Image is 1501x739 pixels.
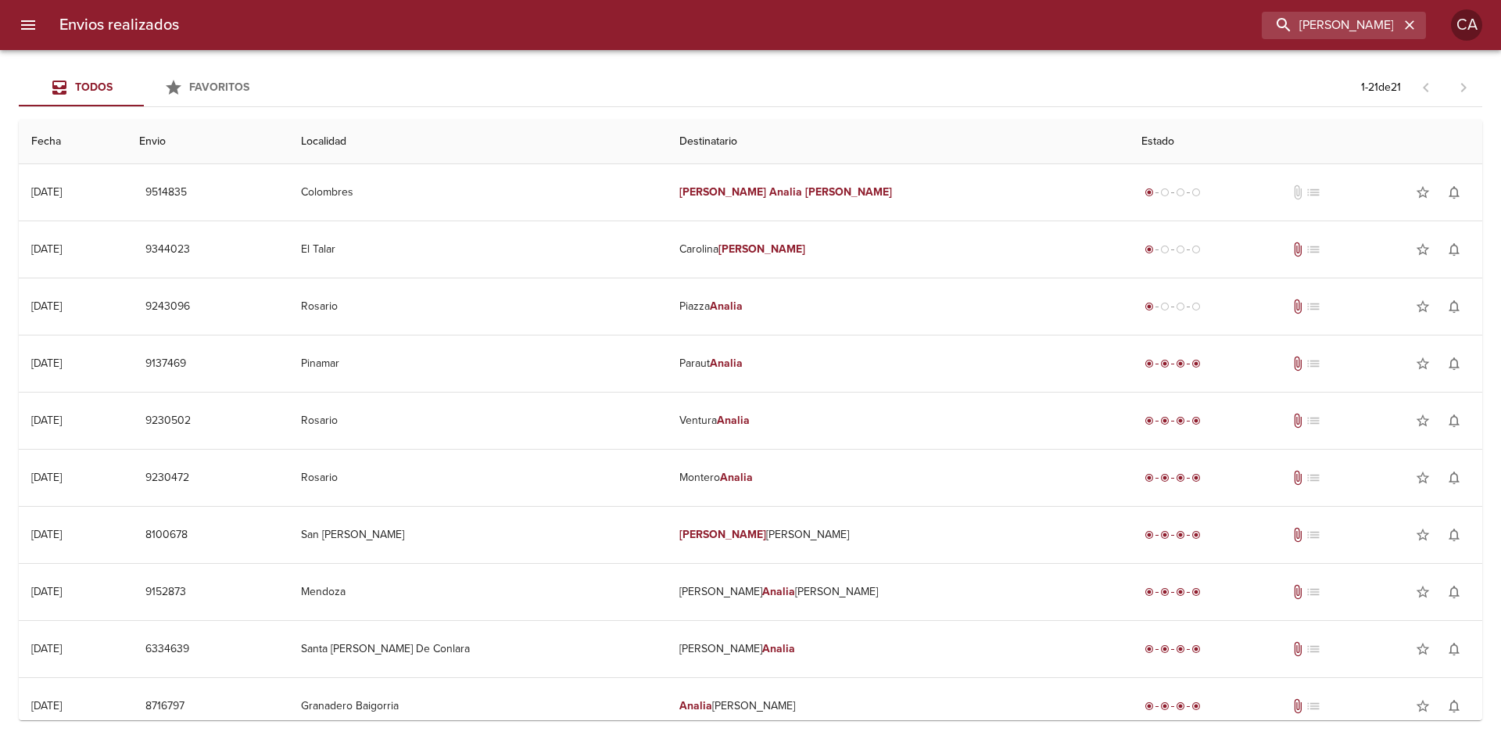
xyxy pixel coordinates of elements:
span: 9344023 [145,240,190,260]
span: notifications_none [1446,641,1462,657]
th: Localidad [288,120,667,164]
span: star_border [1415,641,1431,657]
button: Agregar a favoritos [1407,405,1438,436]
div: Generado [1141,185,1204,200]
td: Pinamar [288,335,667,392]
span: Tiene documentos adjuntos [1290,641,1306,657]
button: Agregar a favoritos [1407,633,1438,665]
span: No tiene pedido asociado [1306,641,1321,657]
span: Tiene documentos adjuntos [1290,470,1306,486]
button: 8716797 [139,692,191,721]
span: radio_button_checked [1145,245,1154,254]
span: Todos [75,81,113,94]
button: Activar notificaciones [1438,691,1470,722]
div: [DATE] [31,585,62,598]
td: Ventura [667,393,1129,449]
span: 6334639 [145,640,189,659]
span: radio_button_checked [1176,359,1185,368]
span: radio_button_checked [1145,701,1154,711]
span: radio_button_unchecked [1176,245,1185,254]
span: radio_button_checked [1160,701,1170,711]
span: star_border [1415,242,1431,257]
div: Generado [1141,242,1204,257]
div: [DATE] [31,528,62,541]
span: No tiene documentos adjuntos [1290,185,1306,200]
div: [DATE] [31,699,62,712]
span: Tiene documentos adjuntos [1290,242,1306,257]
button: Agregar a favoritos [1407,291,1438,322]
em: [PERSON_NAME] [679,185,766,199]
button: 8100678 [139,521,194,550]
button: 9230502 [139,407,197,436]
span: radio_button_checked [1176,416,1185,425]
span: star_border [1415,527,1431,543]
span: radio_button_checked [1191,416,1201,425]
span: No tiene pedido asociado [1306,470,1321,486]
span: No tiene pedido asociado [1306,356,1321,371]
button: 9344023 [139,235,196,264]
span: Favoritos [189,81,249,94]
button: Activar notificaciones [1438,177,1470,208]
em: Analia [720,471,753,484]
button: Agregar a favoritos [1407,519,1438,551]
span: 9514835 [145,183,187,203]
button: Activar notificaciones [1438,291,1470,322]
button: Agregar a favoritos [1407,576,1438,608]
button: Agregar a favoritos [1407,462,1438,493]
span: notifications_none [1446,185,1462,200]
th: Fecha [19,120,127,164]
button: 6334639 [139,635,195,664]
em: Analia [679,699,712,712]
button: 9243096 [139,292,196,321]
span: radio_button_checked [1176,587,1185,597]
td: [PERSON_NAME] [667,507,1129,563]
span: No tiene pedido asociado [1306,527,1321,543]
td: Rosario [288,393,667,449]
td: Montero [667,450,1129,506]
span: radio_button_checked [1145,302,1154,311]
span: Tiene documentos adjuntos [1290,299,1306,314]
p: 1 - 21 de 21 [1361,80,1401,95]
span: notifications_none [1446,470,1462,486]
span: radio_button_checked [1145,473,1154,483]
em: Analia [762,642,795,655]
span: notifications_none [1446,698,1462,714]
span: Tiene documentos adjuntos [1290,413,1306,429]
span: No tiene pedido asociado [1306,242,1321,257]
td: Paraut [667,335,1129,392]
td: Rosario [288,278,667,335]
span: radio_button_checked [1160,359,1170,368]
div: Entregado [1141,698,1204,714]
div: Entregado [1141,413,1204,429]
span: Tiene documentos adjuntos [1290,356,1306,371]
span: No tiene pedido asociado [1306,299,1321,314]
span: 8716797 [145,697,184,716]
td: Mendoza [288,564,667,620]
span: notifications_none [1446,242,1462,257]
span: radio_button_checked [1160,587,1170,597]
th: Destinatario [667,120,1129,164]
td: Rosario [288,450,667,506]
span: Tiene documentos adjuntos [1290,584,1306,600]
div: [DATE] [31,642,62,655]
span: radio_button_checked [1191,359,1201,368]
span: radio_button_checked [1145,587,1154,597]
span: radio_button_unchecked [1191,245,1201,254]
button: 9152873 [139,578,192,607]
h6: Envios realizados [59,13,179,38]
span: Tiene documentos adjuntos [1290,698,1306,714]
div: [DATE] [31,414,62,427]
span: radio_button_checked [1145,644,1154,654]
span: radio_button_checked [1191,473,1201,483]
div: Entregado [1141,584,1204,600]
span: No tiene pedido asociado [1306,185,1321,200]
span: 8100678 [145,526,188,545]
span: notifications_none [1446,413,1462,429]
button: Activar notificaciones [1438,348,1470,379]
button: 9137469 [139,350,192,378]
button: Activar notificaciones [1438,234,1470,265]
span: No tiene pedido asociado [1306,413,1321,429]
td: Colombres [288,164,667,221]
span: 9152873 [145,583,186,602]
div: [DATE] [31,300,62,313]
